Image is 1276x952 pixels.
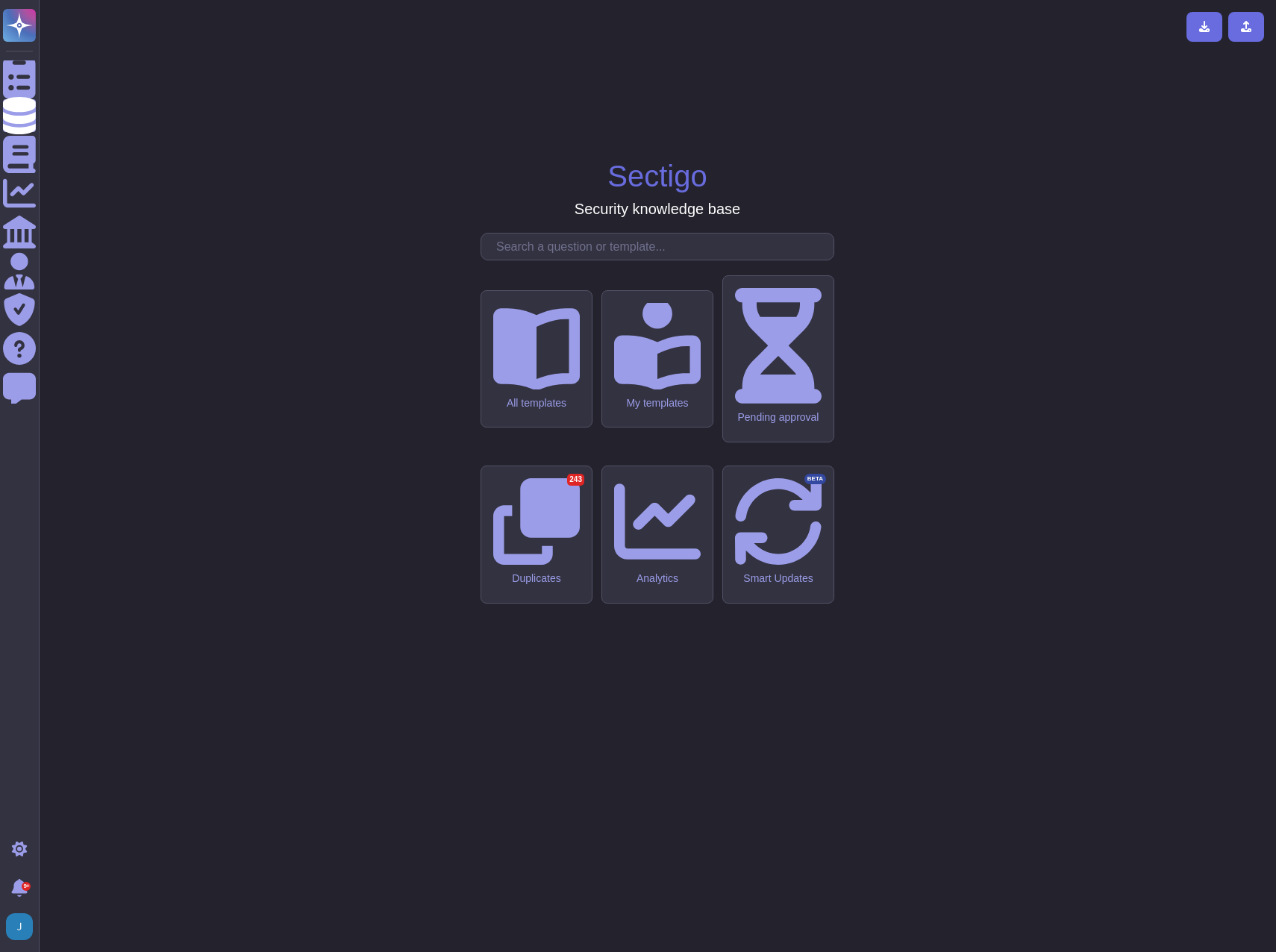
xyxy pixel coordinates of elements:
[735,572,822,585] div: Smart Updates
[489,234,834,260] input: Search a question or template...
[3,910,43,943] button: user
[493,397,580,410] div: All templates
[575,200,740,218] h3: Security knowledge base
[735,411,822,424] div: Pending approval
[22,882,31,891] div: 9+
[614,397,701,410] div: My templates
[607,158,707,194] h1: Sectigo
[804,474,826,484] div: BETA
[567,474,584,486] div: 243
[6,913,33,940] img: user
[614,572,701,585] div: Analytics
[493,572,580,585] div: Duplicates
